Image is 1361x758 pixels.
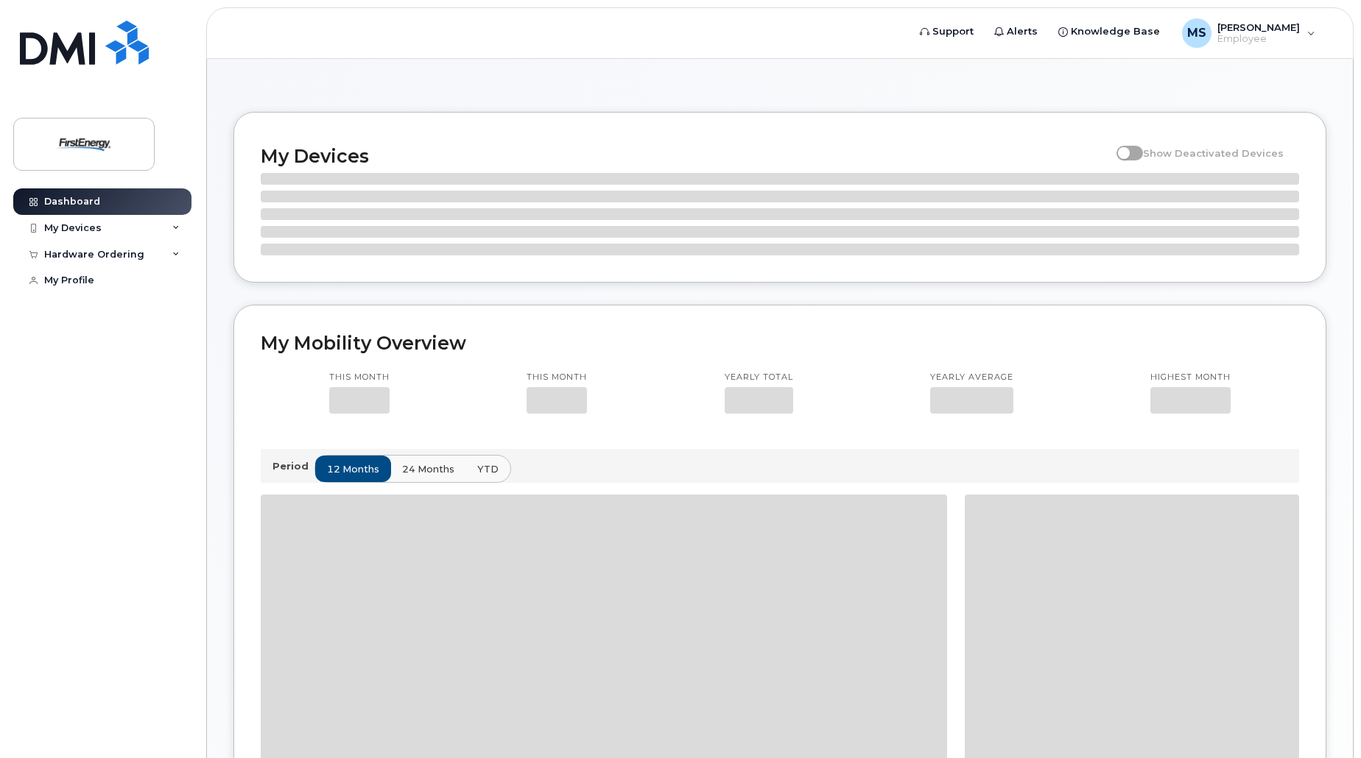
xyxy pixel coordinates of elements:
[477,462,499,476] span: YTD
[725,372,793,383] p: Yearly total
[272,459,314,473] p: Period
[329,372,390,383] p: This month
[261,145,1109,167] h2: My Devices
[402,462,454,476] span: 24 months
[527,372,587,383] p: This month
[1116,139,1128,151] input: Show Deactivated Devices
[261,332,1299,354] h2: My Mobility Overview
[930,372,1013,383] p: Yearly average
[1150,372,1231,383] p: Highest month
[1143,147,1284,159] span: Show Deactivated Devices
